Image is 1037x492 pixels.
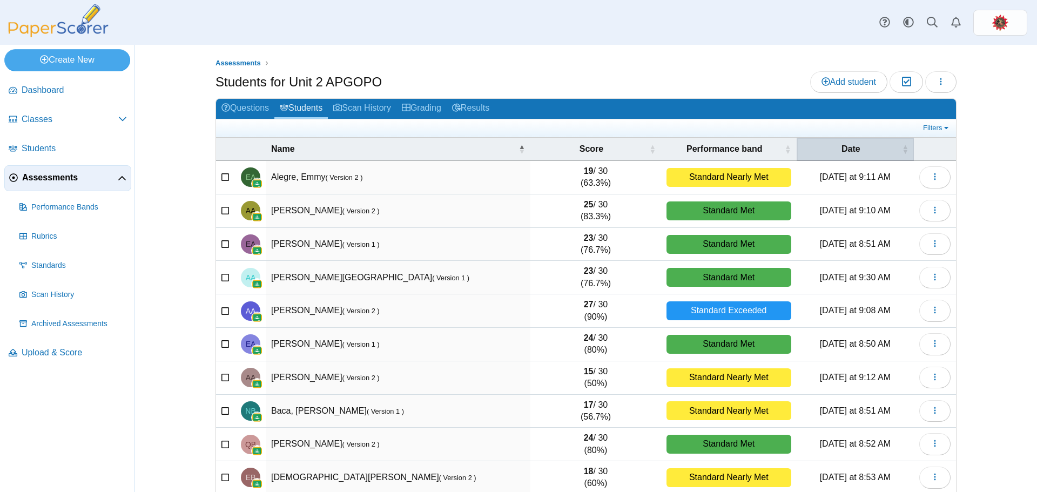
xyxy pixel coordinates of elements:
small: ( Version 2 ) [342,374,380,382]
td: / 30 (80%) [530,428,661,461]
time: Oct 4, 2025 at 9:30 AM [820,273,891,282]
time: Oct 4, 2025 at 8:52 AM [820,439,891,448]
span: Ella Aubry [246,340,256,348]
small: ( Version 2 ) [342,307,380,315]
div: Standard Nearly Met [666,468,791,487]
span: Scan History [31,289,127,300]
td: / 30 (80%) [530,328,661,361]
a: Scan History [15,282,131,308]
b: 23 [584,233,594,242]
a: Questions [216,99,274,119]
a: Scan History [328,99,396,119]
div: Standard Exceeded [666,301,791,320]
div: Standard Nearly Met [666,168,791,187]
span: Performance band [666,143,783,155]
a: Filters [920,123,953,133]
span: Emmy Alegre [246,173,256,181]
small: ( Version 1 ) [342,340,380,348]
div: Standard Met [666,201,791,220]
span: Name : Activate to invert sorting [518,144,525,154]
img: googleClassroom-logo.png [252,279,262,289]
td: [PERSON_NAME] [266,428,530,461]
small: ( Version 2 ) [325,173,362,181]
td: [PERSON_NAME][GEOGRAPHIC_DATA] [266,261,530,294]
a: Archived Assessments [15,311,131,337]
span: Name [271,143,516,155]
small: ( Version 1 ) [367,407,404,415]
img: googleClassroom-logo.png [252,178,262,189]
b: 18 [584,467,594,476]
span: Upload & Score [22,347,127,359]
img: googleClassroom-logo.png [252,245,262,256]
time: Oct 4, 2025 at 9:10 AM [820,206,891,215]
span: Assessments [22,172,118,184]
div: Standard Met [666,268,791,287]
a: Alerts [944,11,968,35]
b: 23 [584,266,594,275]
b: 27 [584,300,594,309]
span: Eyden Arce [246,240,256,248]
time: Oct 4, 2025 at 8:50 AM [820,339,891,348]
a: Assessments [4,165,131,191]
time: Oct 4, 2025 at 8:51 AM [820,239,891,248]
a: Upload & Score [4,340,131,366]
td: / 30 (76.7%) [530,261,661,294]
td: / 30 (90%) [530,294,661,328]
time: Oct 4, 2025 at 9:11 AM [820,172,891,181]
td: / 30 (50%) [530,361,661,395]
a: Results [447,99,495,119]
b: 17 [584,400,594,409]
td: [PERSON_NAME] [266,361,530,395]
span: Quinn Barnes [245,441,256,448]
td: [PERSON_NAME] [266,328,530,361]
time: Oct 4, 2025 at 9:12 AM [820,373,891,382]
td: / 30 (63.3%) [530,161,661,194]
span: Date [802,143,900,155]
small: ( Version 1 ) [342,240,380,248]
span: Students [22,143,127,154]
span: Add student [821,77,876,86]
td: / 30 (76.7%) [530,228,661,261]
small: ( Version 2 ) [342,440,380,448]
td: [PERSON_NAME] [266,194,530,228]
a: Add student [810,71,887,93]
span: Performance band : Activate to sort [785,144,791,154]
div: Standard Nearly Met [666,368,791,387]
b: 24 [584,433,594,442]
img: googleClassroom-logo.png [252,412,262,423]
div: Standard Met [666,435,791,454]
a: PaperScorer [4,30,112,39]
div: Standard Nearly Met [666,401,791,420]
span: Dashboard [22,84,127,96]
img: googleClassroom-logo.png [252,478,262,489]
a: Standards [15,253,131,279]
time: Oct 4, 2025 at 9:08 AM [820,306,891,315]
span: Classes [22,113,118,125]
img: googleClassroom-logo.png [252,312,262,323]
time: Oct 4, 2025 at 8:51 AM [820,406,891,415]
b: 24 [584,333,594,342]
small: ( Version 1 ) [432,274,469,282]
span: Score : Activate to sort [649,144,656,154]
a: Create New [4,49,130,71]
span: Kyle Kleiman [992,14,1009,31]
span: Standards [31,260,127,271]
a: ps.BdVRPPpVVw2VGlwN [973,10,1027,36]
span: Date : Activate to sort [902,144,908,154]
span: Alexander Allen [246,207,256,214]
span: Allister Arsua [246,307,256,315]
h1: Students for Unit 2 APGOPO [216,73,382,91]
td: Baca, [PERSON_NAME] [266,395,530,428]
a: Classes [4,107,131,133]
a: Performance Bands [15,194,131,220]
img: googleClassroom-logo.png [252,212,262,223]
span: Assessments [216,59,261,67]
div: Standard Met [666,235,791,254]
td: / 30 (56.7%) [530,395,661,428]
td: / 30 (83.3%) [530,194,661,228]
img: googleClassroom-logo.png [252,446,262,456]
span: Aranza Arroyo [246,274,256,281]
small: ( Version 2 ) [342,207,380,215]
span: Rubrics [31,231,127,242]
a: Assessments [213,57,264,70]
